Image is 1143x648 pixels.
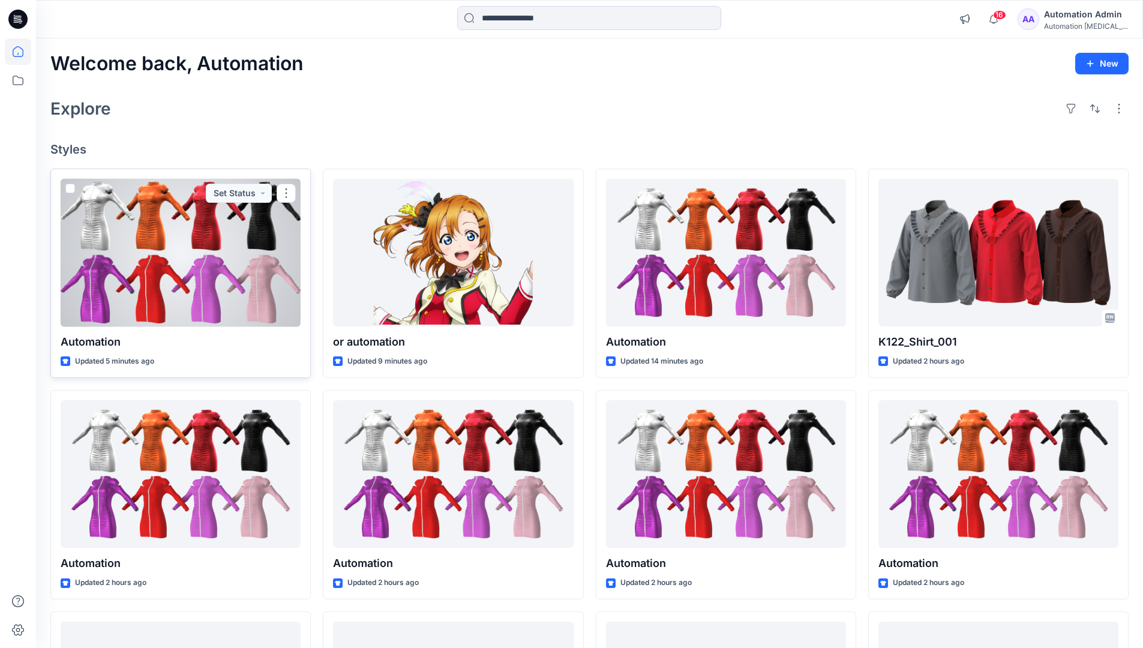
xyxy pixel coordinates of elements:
div: AA [1018,8,1039,30]
p: Updated 2 hours ago [893,355,964,368]
p: Automation [606,555,846,572]
p: Updated 2 hours ago [75,577,146,589]
a: Automation [61,179,301,327]
a: Automation [333,400,573,548]
p: Updated 5 minutes ago [75,355,154,368]
button: New [1075,53,1129,74]
a: Automation [61,400,301,548]
p: K122_Shirt_001 [878,334,1118,350]
a: Automation [878,400,1118,548]
div: Automation [MEDICAL_DATA]... [1044,22,1128,31]
a: or automation [333,179,573,327]
p: Updated 2 hours ago [893,577,964,589]
p: Updated 2 hours ago [620,577,692,589]
div: Automation Admin [1044,7,1128,22]
p: Updated 9 minutes ago [347,355,427,368]
h2: Welcome back, Automation [50,53,304,75]
span: 16 [993,10,1006,20]
a: Automation [606,400,846,548]
p: Automation [61,334,301,350]
p: or automation [333,334,573,350]
p: Automation [333,555,573,572]
p: Updated 2 hours ago [347,577,419,589]
p: Automation [878,555,1118,572]
a: K122_Shirt_001 [878,179,1118,327]
h4: Styles [50,142,1129,157]
h2: Explore [50,99,111,118]
p: Automation [606,334,846,350]
a: Automation [606,179,846,327]
p: Updated 14 minutes ago [620,355,703,368]
p: Automation [61,555,301,572]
